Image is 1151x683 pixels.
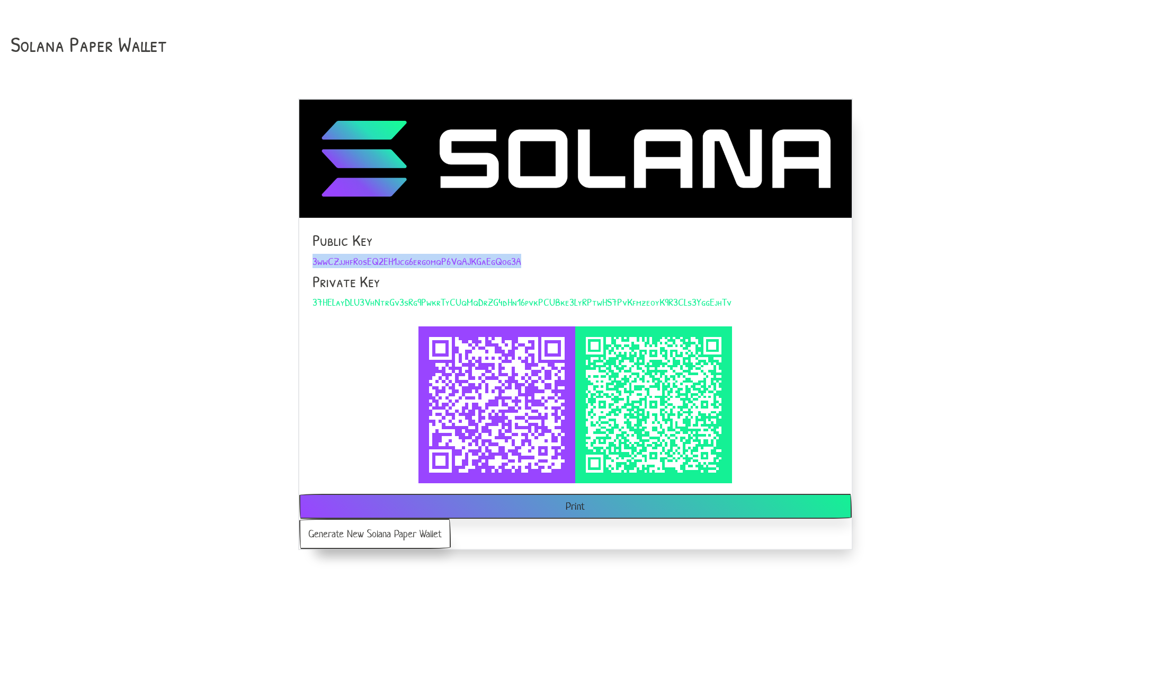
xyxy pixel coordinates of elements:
[586,337,722,473] img: RTKpdgAAAAZJREFUAwBUaAN4wTrDzgAAAABJRU5ErkJggg==
[313,231,838,250] h4: Public Key
[313,254,521,268] span: 3wwCZjjhfRosEQ2EH1jcg6ergomqP6VqAJKGaEgQog3A
[299,494,852,519] button: Print
[313,295,731,309] span: 37HELayDLU3VhNtrGv3sRg9PwkrTyCUqMqDrZG4dHn16pvkPCUBke3LyRPtwHS7PvKfmzeoyK9R3CLs3YggEjhTv
[11,32,1140,56] h3: Solana Paper Wallet
[430,337,565,473] div: 3wwCZjjhfRosEQ2EH1jcg6ergomqP6VqAJKGaEgQog3A
[299,100,852,218] img: Card example image
[299,519,451,549] button: Generate New Solana Paper Wallet
[430,337,565,473] img: y0NxCgAAAAZJREFUAwBWImwp6DcVWQAAAABJRU5ErkJggg==
[586,337,722,473] div: 37HELayDLU3VhNtrGv3sRg9PwkrTyCUqMqDrZG4dHn16pvkPCUBke3LyRPtwHS7PvKfmzeoyK9R3CLs3YggEjhTv
[313,272,838,291] h4: Private Key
